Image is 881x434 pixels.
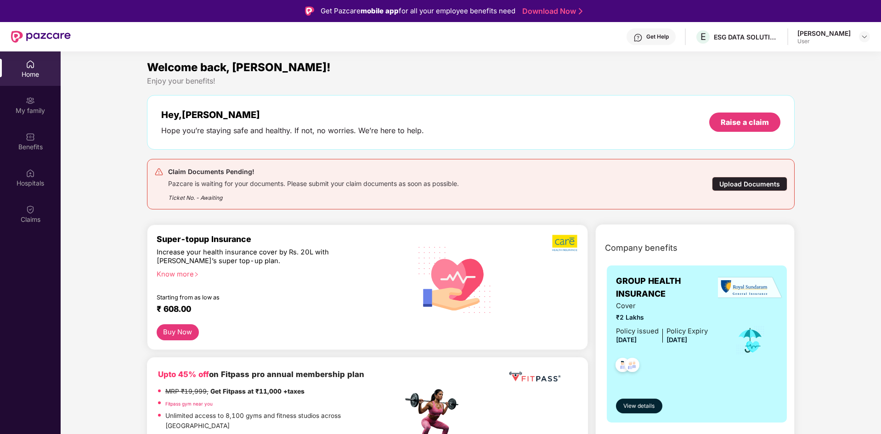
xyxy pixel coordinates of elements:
[623,402,655,411] span: View details
[321,6,515,17] div: Get Pazcare for all your employee benefits need
[861,33,868,40] img: svg+xml;base64,PHN2ZyBpZD0iRHJvcGRvd24tMzJ4MzIiIHhtbG5zPSJodHRwOi8vd3d3LnczLm9yZy8yMDAwL3N2ZyIgd2...
[605,242,678,254] span: Company benefits
[154,167,164,176] img: svg+xml;base64,PHN2ZyB4bWxucz0iaHR0cDovL3d3dy53My5vcmcvMjAwMC9zdmciIHdpZHRoPSIyNCIgaGVpZ2h0PSIyNC...
[411,235,499,324] img: svg+xml;base64,PHN2ZyB4bWxucz0iaHR0cDovL3d3dy53My5vcmcvMjAwMC9zdmciIHhtbG5zOnhsaW5rPSJodHRwOi8vd3...
[552,234,578,252] img: b5dec4f62d2307b9de63beb79f102df3.png
[735,325,765,355] img: icon
[579,6,582,16] img: Stroke
[616,326,659,337] div: Policy issued
[157,234,403,244] div: Super-topup Insurance
[797,38,851,45] div: User
[147,61,331,74] span: Welcome back, [PERSON_NAME]!
[616,301,708,311] span: Cover
[616,275,723,301] span: GROUP HEALTH INSURANCE
[712,177,787,191] div: Upload Documents
[522,6,580,16] a: Download Now
[700,31,706,42] span: E
[161,126,424,135] div: Hope you’re staying safe and healthy. If not, no worries. We’re here to help.
[616,336,637,344] span: [DATE]
[666,326,708,337] div: Policy Expiry
[361,6,399,15] strong: mobile app
[507,368,562,385] img: fppp.png
[165,411,402,431] p: Unlimited access to 8,100 gyms and fitness studios across [GEOGRAPHIC_DATA]
[26,60,35,69] img: svg+xml;base64,PHN2ZyBpZD0iSG9tZSIgeG1sbnM9Imh0dHA6Ly93d3cudzMub3JnLzIwMDAvc3ZnIiB3aWR0aD0iMjAiIG...
[26,132,35,141] img: svg+xml;base64,PHN2ZyBpZD0iQmVuZWZpdHMiIHhtbG5zPSJodHRwOi8vd3d3LnczLm9yZy8yMDAwL3N2ZyIgd2lkdGg9Ij...
[611,355,634,378] img: svg+xml;base64,PHN2ZyB4bWxucz0iaHR0cDovL3d3dy53My5vcmcvMjAwMC9zdmciIHdpZHRoPSI0OC45NDMiIGhlaWdodD...
[26,205,35,214] img: svg+xml;base64,PHN2ZyBpZD0iQ2xhaW0iIHhtbG5zPSJodHRwOi8vd3d3LnczLm9yZy8yMDAwL3N2ZyIgd2lkdGg9IjIwIi...
[11,31,71,43] img: New Pazcare Logo
[797,29,851,38] div: [PERSON_NAME]
[616,313,708,323] span: ₹2 Lakhs
[646,33,669,40] div: Get Help
[616,399,662,413] button: View details
[194,272,199,277] span: right
[26,96,35,105] img: svg+xml;base64,PHN2ZyB3aWR0aD0iMjAiIGhlaWdodD0iMjAiIHZpZXdCb3g9IjAgMCAyMCAyMCIgZmlsbD0ibm9uZSIgeG...
[165,388,209,395] del: MRP ₹19,999,
[158,370,364,379] b: on Fitpass pro annual membership plan
[161,109,424,120] div: Hey, [PERSON_NAME]
[666,336,687,344] span: [DATE]
[168,188,459,202] div: Ticket No. - Awaiting
[210,388,305,395] strong: Get Fitpass at ₹11,000 +taxes
[147,76,795,86] div: Enjoy your benefits!
[157,270,397,276] div: Know more
[168,166,459,177] div: Claim Documents Pending!
[157,304,394,315] div: ₹ 608.00
[633,33,643,42] img: svg+xml;base64,PHN2ZyBpZD0iSGVscC0zMngzMiIgeG1sbnM9Imh0dHA6Ly93d3cudzMub3JnLzIwMDAvc3ZnIiB3aWR0aD...
[621,355,644,378] img: svg+xml;base64,PHN2ZyB4bWxucz0iaHR0cDovL3d3dy53My5vcmcvMjAwMC9zdmciIHdpZHRoPSI0OC45NDMiIGhlaWdodD...
[158,370,209,379] b: Upto 45% off
[165,401,213,406] a: Fitpass gym near you
[157,324,199,340] button: Buy Now
[168,177,459,188] div: Pazcare is waiting for your documents. Please submit your claim documents as soon as possible.
[718,276,782,299] img: insurerLogo
[26,169,35,178] img: svg+xml;base64,PHN2ZyBpZD0iSG9zcGl0YWxzIiB4bWxucz0iaHR0cDovL3d3dy53My5vcmcvMjAwMC9zdmciIHdpZHRoPS...
[714,33,778,41] div: ESG DATA SOLUTIONS PRIVATE LIMITED
[157,294,364,300] div: Starting from as low as
[157,248,363,266] div: Increase your health insurance cover by Rs. 20L with [PERSON_NAME]’s super top-up plan.
[721,117,769,127] div: Raise a claim
[305,6,314,16] img: Logo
